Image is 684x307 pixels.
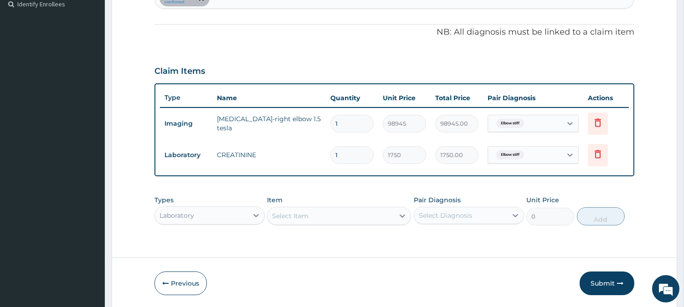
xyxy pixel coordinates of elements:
[160,89,212,106] th: Type
[496,150,524,159] span: Elbow stiff
[267,195,283,205] label: Item
[583,89,629,107] th: Actions
[154,26,634,38] p: NB: All diagnosis must be linked to a claim item
[580,271,634,295] button: Submit
[378,89,431,107] th: Unit Price
[414,195,461,205] label: Pair Diagnosis
[47,51,153,63] div: Chat with us now
[526,195,559,205] label: Unit Price
[483,89,583,107] th: Pair Diagnosis
[160,147,212,164] td: Laboratory
[212,110,326,137] td: [MEDICAL_DATA]-right elbow 1.5 tesla
[149,5,171,26] div: Minimize live chat window
[154,271,207,295] button: Previous
[53,94,126,186] span: We're online!
[159,211,194,220] div: Laboratory
[154,67,205,77] h3: Claim Items
[5,208,174,240] textarea: Type your message and hit 'Enter'
[577,207,625,225] button: Add
[496,119,524,128] span: Elbow stiff
[431,89,483,107] th: Total Price
[212,146,326,164] td: CREATININE
[326,89,378,107] th: Quantity
[272,211,309,220] div: Select Item
[212,89,326,107] th: Name
[160,115,212,132] td: Imaging
[419,211,472,220] div: Select Diagnosis
[17,46,37,68] img: d_794563401_company_1708531726252_794563401
[154,196,174,204] label: Types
